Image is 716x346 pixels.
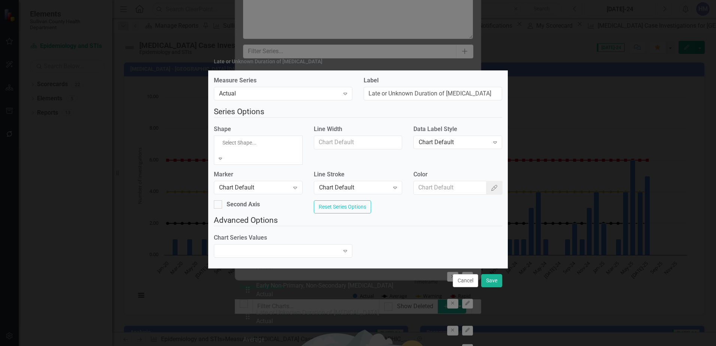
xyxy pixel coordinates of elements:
div: Chart Default [419,138,489,147]
div: Select Shape... [222,139,294,146]
input: Chart Default [314,136,403,149]
label: Line Width [314,125,403,134]
div: Chart Default [319,183,389,192]
label: Shape [214,125,303,134]
legend: Series Options [214,106,502,118]
label: Label [364,76,502,85]
div: Late or Unknown Duration of [MEDICAL_DATA] [214,59,322,64]
p: : Investigate potential reporting delays to ensure timely and accurate data collection, which is ... [17,35,243,62]
label: Color [413,170,502,179]
label: Data Label Style [413,125,502,134]
button: Cancel [453,274,478,287]
button: Reset Series Options [314,200,371,213]
input: Chart Default [413,181,486,195]
strong: Monitor Reporting Processes [17,36,100,42]
p: : Continue and possibly expand current prevention programs to maintain low [MEDICAL_DATA] case nu... [17,2,243,29]
label: Chart Series Values [214,234,352,242]
strong: Enhance Prevention Strategies [17,3,105,9]
div: Second Axis [227,200,260,209]
p: In [DATE], Sullivan County reported 0 [MEDICAL_DATA] case investigations, consistent with [DATE],... [2,2,243,47]
button: Save [481,274,502,287]
label: Measure Series [214,76,352,85]
div: Actual [219,89,339,98]
label: Marker [214,170,303,179]
input: Actual [364,87,502,101]
label: Line Stroke [314,170,403,179]
legend: Advanced Options [214,215,502,226]
div: Chart Default [219,183,289,192]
